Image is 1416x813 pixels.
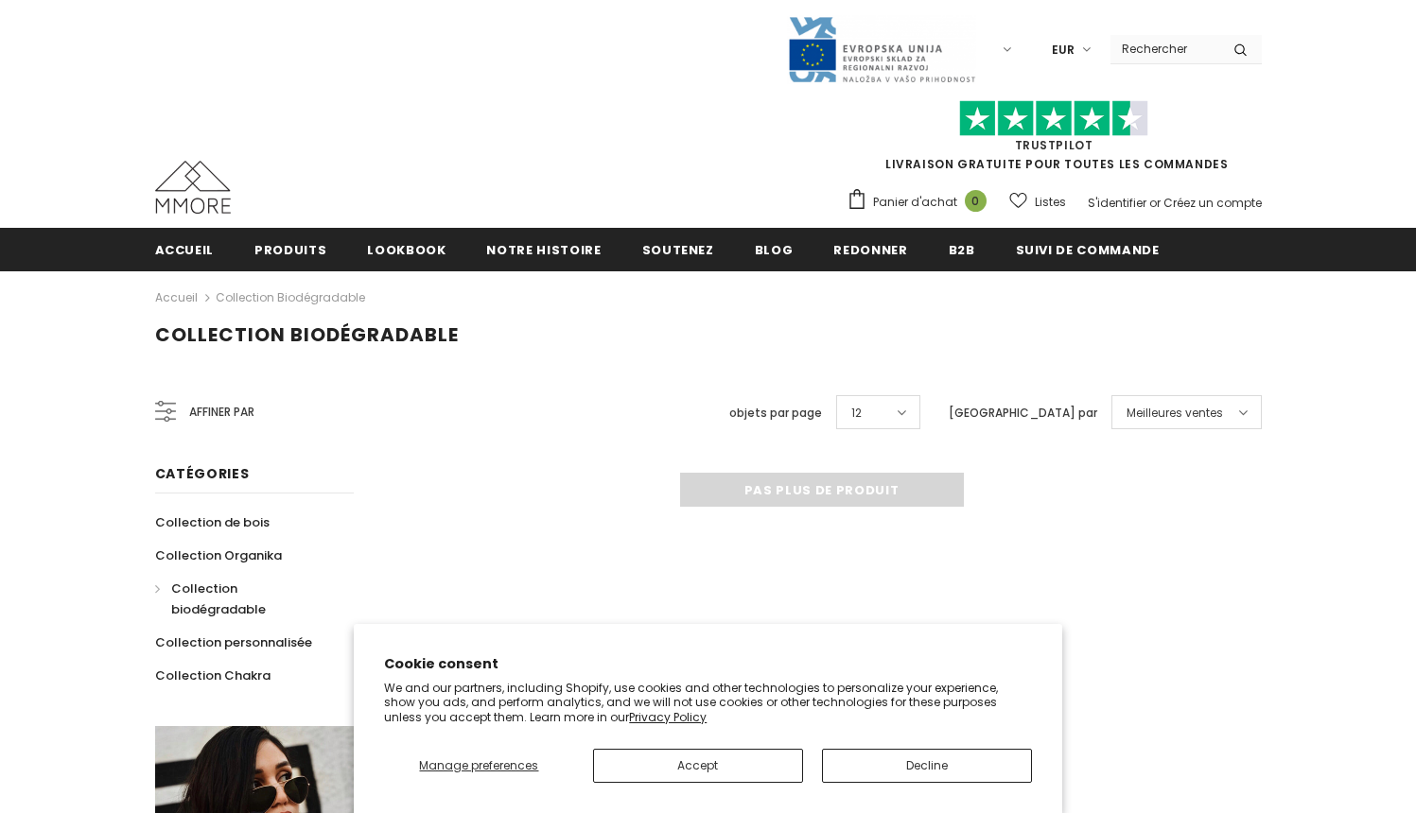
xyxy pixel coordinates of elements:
[847,109,1262,172] span: LIVRAISON GRATUITE POUR TOUTES LES COMMANDES
[155,506,270,539] a: Collection de bois
[155,659,271,692] a: Collection Chakra
[419,757,538,773] span: Manage preferences
[755,228,794,270] a: Blog
[254,241,326,259] span: Produits
[822,749,1032,783] button: Decline
[833,241,907,259] span: Redonner
[171,579,266,618] span: Collection biodégradable
[155,546,282,564] span: Collection Organika
[1016,228,1160,270] a: Suivi de commande
[1110,35,1219,62] input: Search Site
[155,464,250,483] span: Catégories
[216,289,365,305] a: Collection biodégradable
[959,100,1148,137] img: Faites confiance aux étoiles pilotes
[367,228,446,270] a: Lookbook
[729,404,822,423] label: objets par page
[847,188,996,216] a: Panier d'achat 0
[155,321,459,348] span: Collection biodégradable
[593,749,803,783] button: Accept
[965,190,987,212] span: 0
[189,402,254,423] span: Affiner par
[155,633,312,651] span: Collection personnalisée
[851,404,862,423] span: 12
[155,241,215,259] span: Accueil
[1035,193,1066,212] span: Listes
[384,681,1032,725] p: We and our partners, including Shopify, use cookies and other technologies to personalize your ex...
[155,572,333,626] a: Collection biodégradable
[155,228,215,270] a: Accueil
[833,228,907,270] a: Redonner
[155,666,271,684] span: Collection Chakra
[629,709,707,725] a: Privacy Policy
[254,228,326,270] a: Produits
[873,193,957,212] span: Panier d'achat
[1163,195,1262,211] a: Créez un compte
[949,241,975,259] span: B2B
[155,539,282,572] a: Collection Organika
[384,749,573,783] button: Manage preferences
[367,241,446,259] span: Lookbook
[1009,185,1066,218] a: Listes
[155,286,198,309] a: Accueil
[949,404,1097,423] label: [GEOGRAPHIC_DATA] par
[155,513,270,531] span: Collection de bois
[155,626,312,659] a: Collection personnalisée
[787,41,976,57] a: Javni Razpis
[384,654,1032,674] h2: Cookie consent
[486,241,601,259] span: Notre histoire
[949,228,975,270] a: B2B
[755,241,794,259] span: Blog
[1052,41,1075,60] span: EUR
[1149,195,1161,211] span: or
[1127,404,1223,423] span: Meilleures ventes
[486,228,601,270] a: Notre histoire
[1015,137,1093,153] a: TrustPilot
[155,161,231,214] img: Cas MMORE
[1016,241,1160,259] span: Suivi de commande
[1088,195,1146,211] a: S'identifier
[642,241,714,259] span: soutenez
[787,15,976,84] img: Javni Razpis
[642,228,714,270] a: soutenez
